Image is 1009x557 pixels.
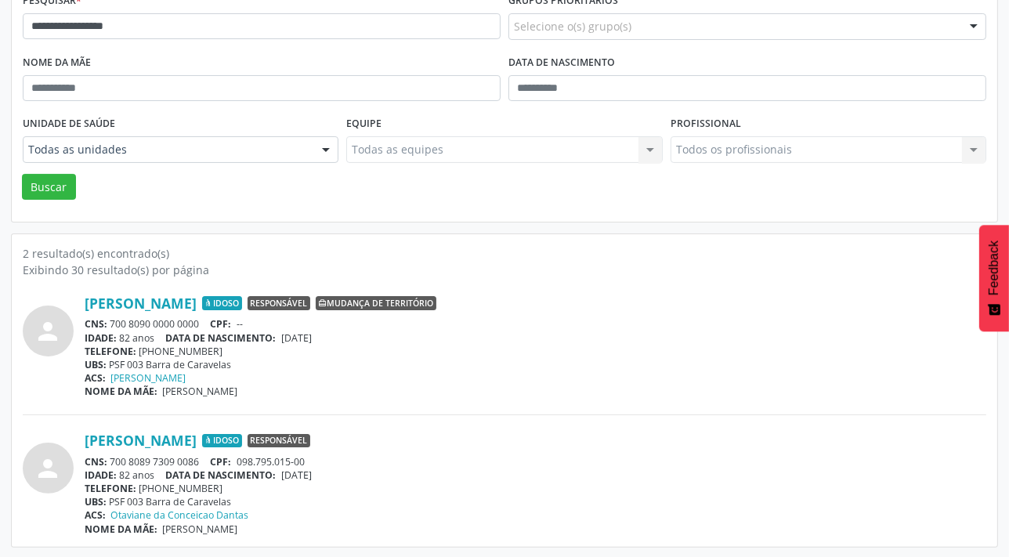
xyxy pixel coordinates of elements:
span: DATA DE NASCIMENTO: [166,468,277,482]
div: 82 anos [85,468,986,482]
span: [DATE] [281,468,312,482]
div: PSF 003 Barra de Caravelas [85,358,986,371]
span: DATA DE NASCIMENTO: [166,331,277,345]
label: Data de nascimento [508,51,615,75]
span: Feedback [987,241,1001,295]
span: [PERSON_NAME] [163,523,238,536]
i: person [34,454,63,483]
i: person [34,317,63,345]
span: CPF: [211,455,232,468]
span: TELEFONE: [85,482,136,495]
span: UBS: [85,358,107,371]
div: PSF 003 Barra de Caravelas [85,495,986,508]
a: [PERSON_NAME] [111,371,186,385]
span: Selecione o(s) grupo(s) [514,18,631,34]
span: UBS: [85,495,107,508]
span: TELEFONE: [85,345,136,358]
span: [PERSON_NAME] [163,385,238,398]
span: NOME DA MÃE: [85,385,157,398]
button: Buscar [22,174,76,201]
label: Profissional [671,112,741,136]
div: 2 resultado(s) encontrado(s) [23,245,986,262]
span: IDADE: [85,468,117,482]
span: 098.795.015-00 [237,455,305,468]
span: Responsável [248,296,310,310]
div: 82 anos [85,331,986,345]
div: 700 8090 0000 0000 [85,317,986,331]
span: ACS: [85,508,106,522]
label: Nome da mãe [23,51,91,75]
span: IDADE: [85,331,117,345]
span: Idoso [202,434,242,448]
span: Mudança de território [316,296,436,310]
a: Otaviane da Conceicao Dantas [111,508,249,522]
button: Feedback - Mostrar pesquisa [979,225,1009,331]
span: Todas as unidades [28,142,306,157]
span: -- [237,317,243,331]
span: CNS: [85,455,107,468]
a: [PERSON_NAME] [85,295,197,312]
div: 700 8089 7309 0086 [85,455,986,468]
label: Equipe [346,112,382,136]
div: Exibindo 30 resultado(s) por página [23,262,986,278]
span: Responsável [248,434,310,448]
span: Idoso [202,296,242,310]
span: CNS: [85,317,107,331]
span: NOME DA MÃE: [85,523,157,536]
a: [PERSON_NAME] [85,432,197,449]
span: ACS: [85,371,106,385]
span: CPF: [211,317,232,331]
div: [PHONE_NUMBER] [85,345,986,358]
span: [DATE] [281,331,312,345]
label: Unidade de saúde [23,112,115,136]
div: [PHONE_NUMBER] [85,482,986,495]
